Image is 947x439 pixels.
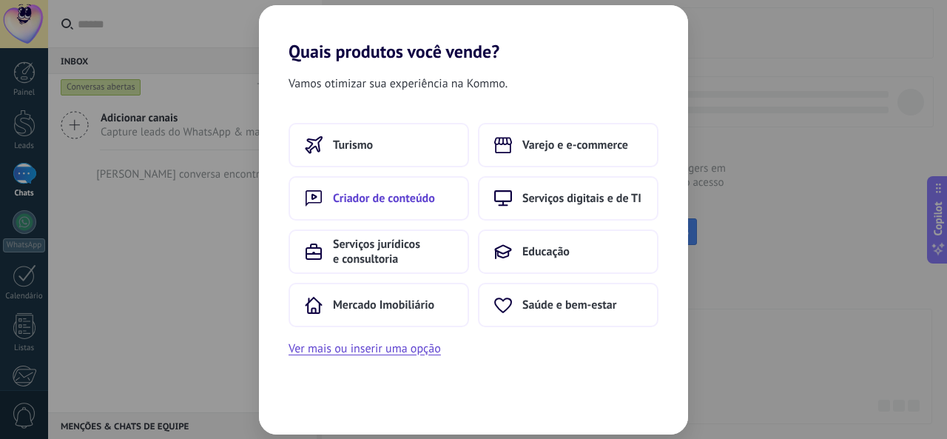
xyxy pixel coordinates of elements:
[333,191,435,206] span: Criador de conteúdo
[478,123,658,167] button: Varejo e e-commerce
[289,339,441,358] button: Ver mais ou inserir uma opção
[333,237,453,267] span: Serviços jurídicos e consultoria
[522,298,616,312] span: Saúde e bem-estar
[259,5,688,62] h2: Quais produtos você vende?
[289,229,469,274] button: Serviços jurídicos e consultoria
[333,298,434,312] span: Mercado Imobiliário
[522,191,641,206] span: Serviços digitais e de TI
[333,138,373,153] span: Turismo
[522,138,628,153] span: Varejo e e-commerce
[522,244,570,259] span: Educação
[289,123,469,167] button: Turismo
[478,176,658,221] button: Serviços digitais e de TI
[289,176,469,221] button: Criador de conteúdo
[478,283,658,327] button: Saúde e bem-estar
[289,74,508,93] span: Vamos otimizar sua experiência na Kommo.
[289,283,469,327] button: Mercado Imobiliário
[478,229,658,274] button: Educação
